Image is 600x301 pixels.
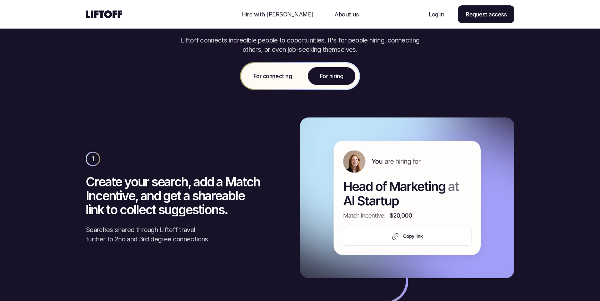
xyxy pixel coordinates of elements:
[335,10,359,19] p: About us
[233,6,322,23] a: Nav Link
[173,36,427,54] p: Liftoff connects incredible people to opportunities. It's for people hiring, connecting others, o...
[254,72,292,80] p: For connecting
[326,6,367,23] a: Nav Link
[86,225,214,244] p: Searches shared through Liftoff travel further to 2nd and 3rd degree connections
[241,10,313,19] p: Hire with [PERSON_NAME]
[466,10,506,19] p: Request access
[420,6,452,23] a: Nav Link
[91,154,94,164] p: 1
[458,5,514,23] a: Request access
[86,175,275,216] h3: Create your search, add a Match Incentive, and get a shareable link to collect suggestions.
[429,10,444,19] p: Log in
[320,72,343,80] p: For hiring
